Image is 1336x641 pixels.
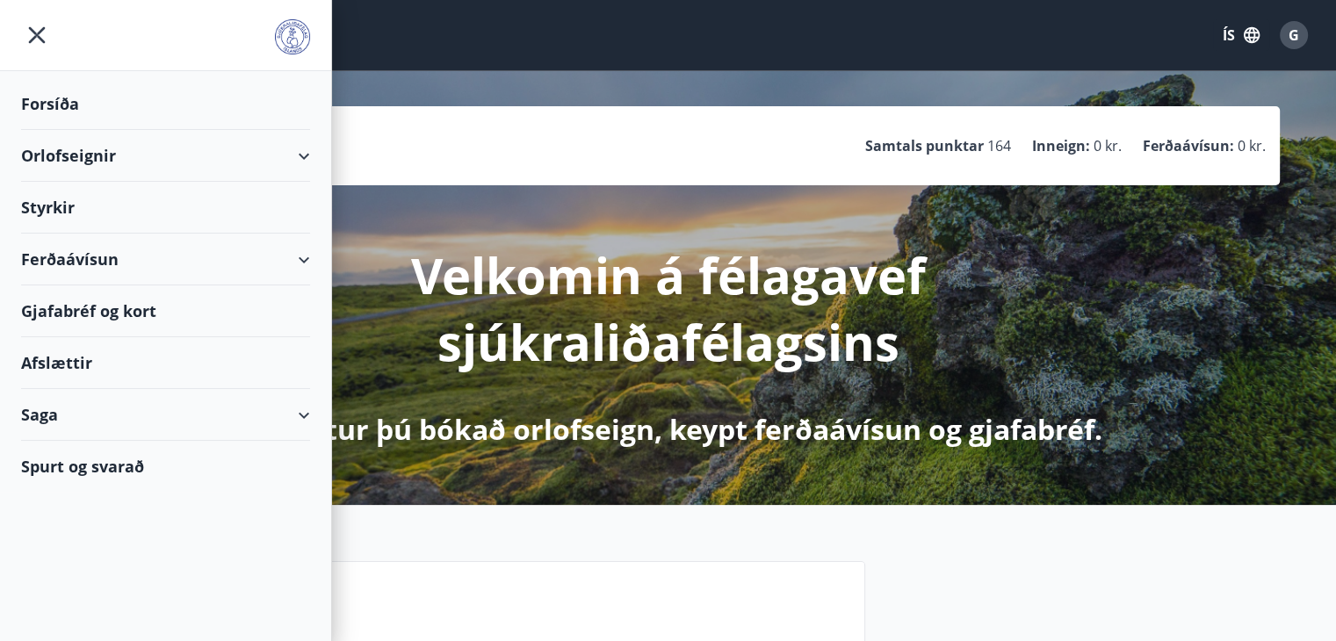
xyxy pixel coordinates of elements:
[21,234,310,285] div: Ferðaávísun
[21,441,310,492] div: Spurt og svarað
[21,78,310,130] div: Forsíða
[21,182,310,234] div: Styrkir
[21,19,53,51] button: menu
[1238,136,1266,155] span: 0 kr.
[1273,14,1315,56] button: G
[1094,136,1122,155] span: 0 kr.
[987,136,1011,155] span: 164
[1032,136,1090,155] p: Inneign :
[21,130,310,182] div: Orlofseignir
[21,337,310,389] div: Afslættir
[205,241,1132,375] p: Velkomin á félagavef sjúkraliðafélagsins
[235,410,1102,449] p: Hér getur þú bókað orlofseign, keypt ferðaávísun og gjafabréf.
[186,606,850,636] p: Næstu helgi
[21,285,310,337] div: Gjafabréf og kort
[1213,19,1269,51] button: ÍS
[1289,25,1299,45] span: G
[21,389,310,441] div: Saga
[865,136,984,155] p: Samtals punktar
[275,19,310,54] img: union_logo
[1143,136,1234,155] p: Ferðaávísun :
